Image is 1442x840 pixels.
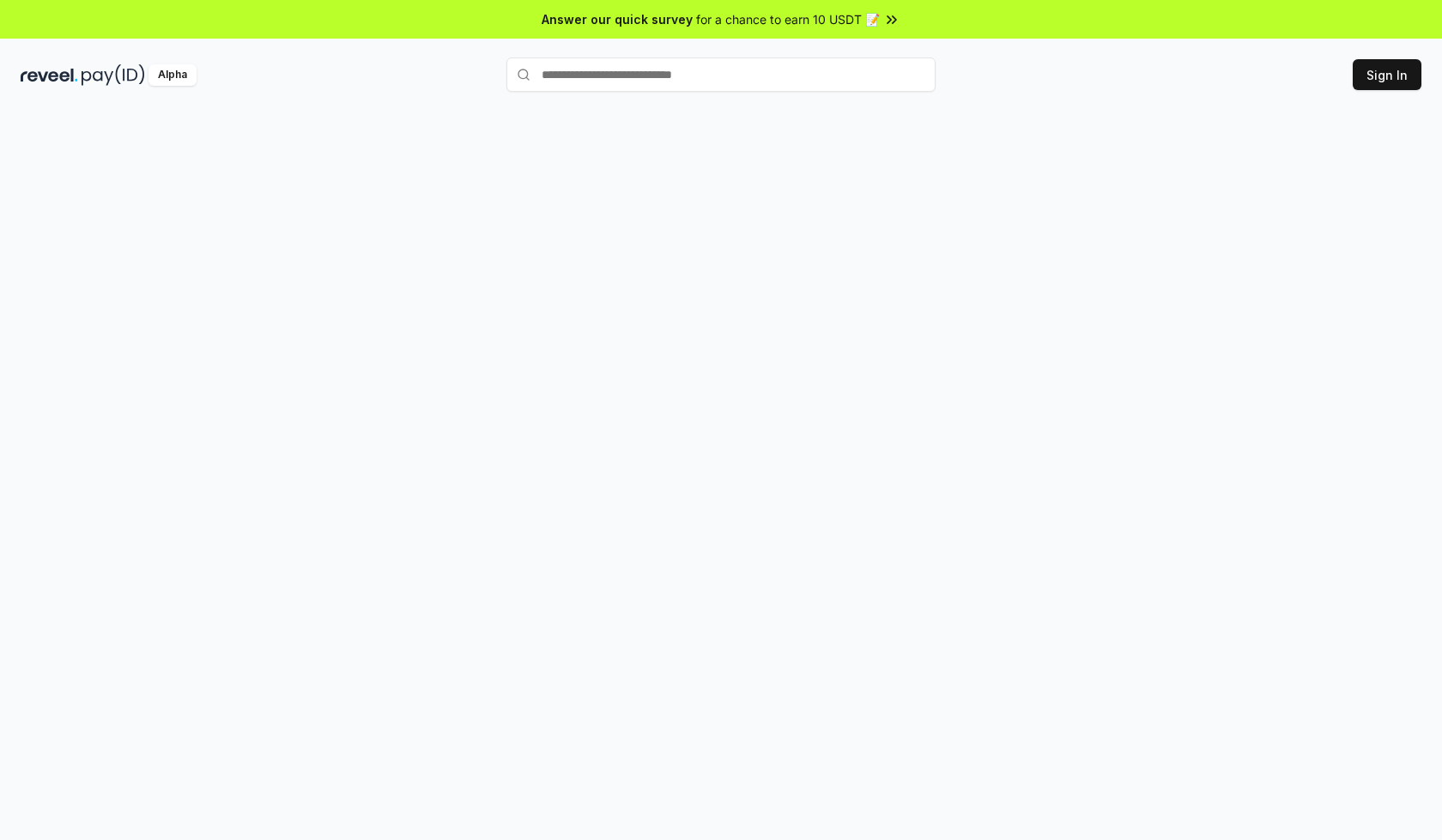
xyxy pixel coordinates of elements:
[148,64,197,86] div: Alpha
[542,10,693,28] span: Answer our quick survey
[82,64,145,86] img: pay_id
[1353,59,1421,90] button: Sign In
[21,64,78,86] img: reveel_dark
[696,10,880,28] span: for a chance to earn 10 USDT 📝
